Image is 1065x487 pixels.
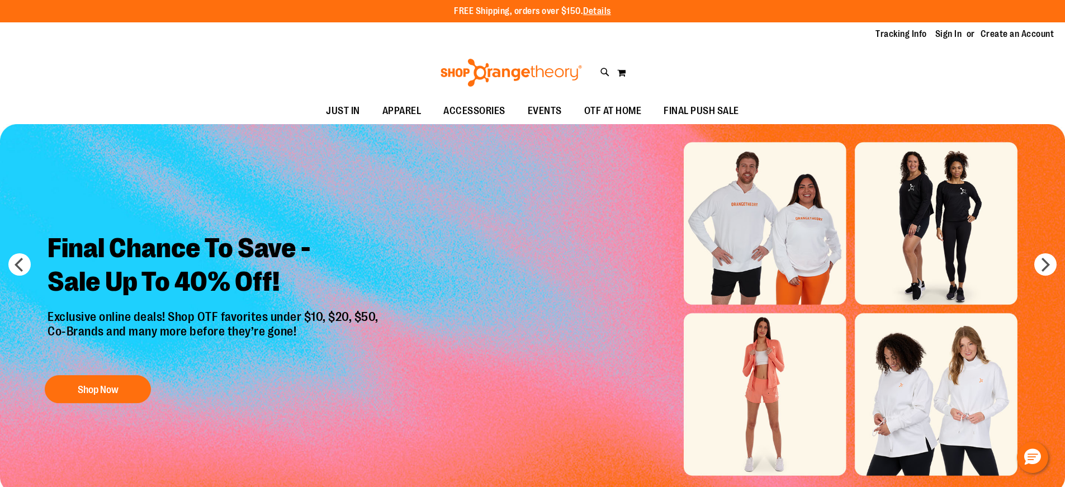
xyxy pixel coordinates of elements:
[454,5,611,18] p: FREE Shipping, orders over $150.
[382,98,422,124] span: APPAREL
[528,98,562,124] span: EVENTS
[8,253,31,276] button: prev
[39,223,390,310] h2: Final Chance To Save - Sale Up To 40% Off!
[432,98,517,124] a: ACCESSORIES
[652,98,750,124] a: FINAL PUSH SALE
[981,28,1054,40] a: Create an Account
[573,98,653,124] a: OTF AT HOME
[371,98,433,124] a: APPAREL
[875,28,927,40] a: Tracking Info
[443,98,505,124] span: ACCESSORIES
[1034,253,1057,276] button: next
[935,28,962,40] a: Sign In
[664,98,739,124] span: FINAL PUSH SALE
[439,59,584,87] img: Shop Orangetheory
[326,98,360,124] span: JUST IN
[39,310,390,365] p: Exclusive online deals! Shop OTF favorites under $10, $20, $50, Co-Brands and many more before th...
[583,6,611,16] a: Details
[584,98,642,124] span: OTF AT HOME
[45,375,151,403] button: Shop Now
[315,98,371,124] a: JUST IN
[39,223,390,409] a: Final Chance To Save -Sale Up To 40% Off! Exclusive online deals! Shop OTF favorites under $10, $...
[517,98,573,124] a: EVENTS
[1017,442,1048,473] button: Hello, have a question? Let’s chat.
